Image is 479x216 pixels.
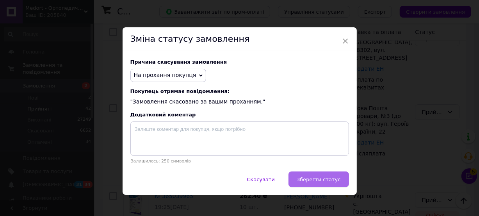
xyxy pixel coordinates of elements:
[247,177,274,182] span: Скасувати
[239,171,283,187] button: Скасувати
[130,112,349,118] div: Додатковий коментар
[123,27,357,51] div: Зміна статусу замовлення
[130,59,349,65] div: Причина скасування замовлення
[130,88,349,106] div: "Замовлення скасовано за вашим проханням."
[288,171,349,187] button: Зберегти статус
[130,88,349,94] span: Покупець отримає повідомлення:
[134,72,196,78] span: На прохання покупця
[130,159,349,164] p: Залишилось: 250 символів
[297,177,341,182] span: Зберегти статус
[342,34,349,48] span: ×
